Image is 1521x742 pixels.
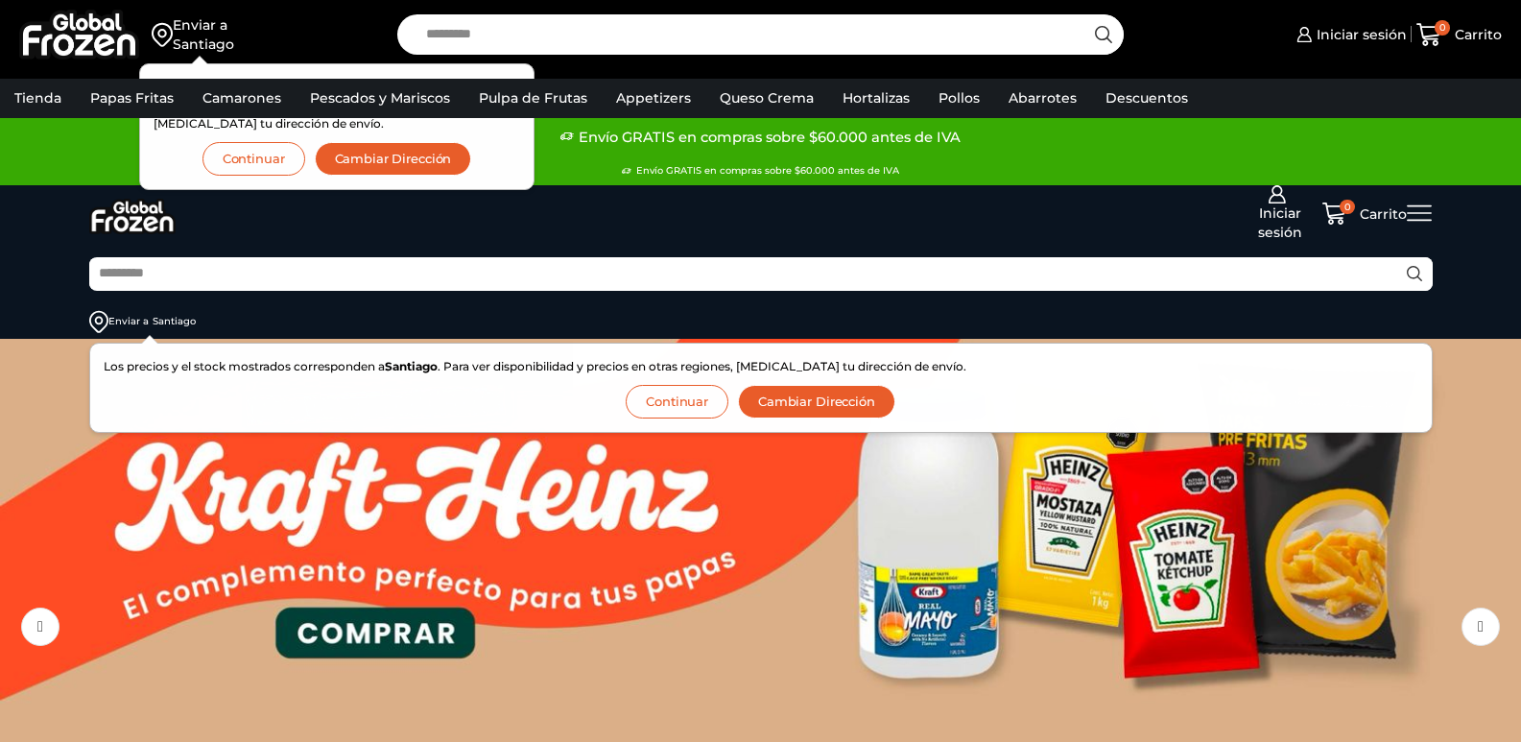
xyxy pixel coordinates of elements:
a: Abarrotes [999,80,1086,116]
button: Continuar [626,385,728,419]
button: Search button [1083,14,1124,55]
span: Envío GRATIS en compras sobre $60.000 antes de IVA [574,123,961,152]
a: Iniciar sesión [1232,185,1322,243]
img: address-field-icon.svg [152,15,173,54]
a: Iniciar sesión [1292,15,1406,54]
button: Cambiar Dirección [315,142,472,176]
div: Enviar a [108,315,149,328]
p: Los precios y el stock mostrados corresponden a . Para ver disponibilidad y precios en otras regi... [104,357,1418,375]
a: Pescados y Mariscos [300,80,460,116]
a: Papas Fritas [81,80,183,116]
button: Continuar [202,142,305,176]
a: 0 Carrito [1416,12,1502,58]
a: Camarones [193,80,291,116]
span: 0 [1435,20,1450,36]
div: 2 / 3 [3,123,1518,152]
a: Descuentos [1096,80,1198,116]
button: Search button [1397,257,1433,291]
span: Iniciar sesión [1312,25,1407,44]
div: Enviar a [173,15,234,35]
span: Envío GRATIS en compras sobre $60.000 antes de IVA [631,156,899,185]
div: Santiago [153,315,196,328]
a: Appetizers [606,80,701,116]
img: address-field-icon.svg [89,310,108,333]
button: Cambiar Dirección [738,385,895,419]
span: Iniciar sesión [1232,203,1322,242]
a: Tienda [5,80,71,116]
span: Carrito [1355,204,1407,224]
span: Carrito [1450,25,1502,44]
a: Hortalizas [833,80,919,116]
a: Pulpa de Frutas [469,80,597,116]
strong: Santiago [385,359,438,373]
span: 0 [1340,200,1355,215]
a: 0 Carrito [1322,202,1407,226]
a: Queso Crema [710,80,823,116]
div: Santiago [173,35,234,54]
a: Pollos [929,80,989,116]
